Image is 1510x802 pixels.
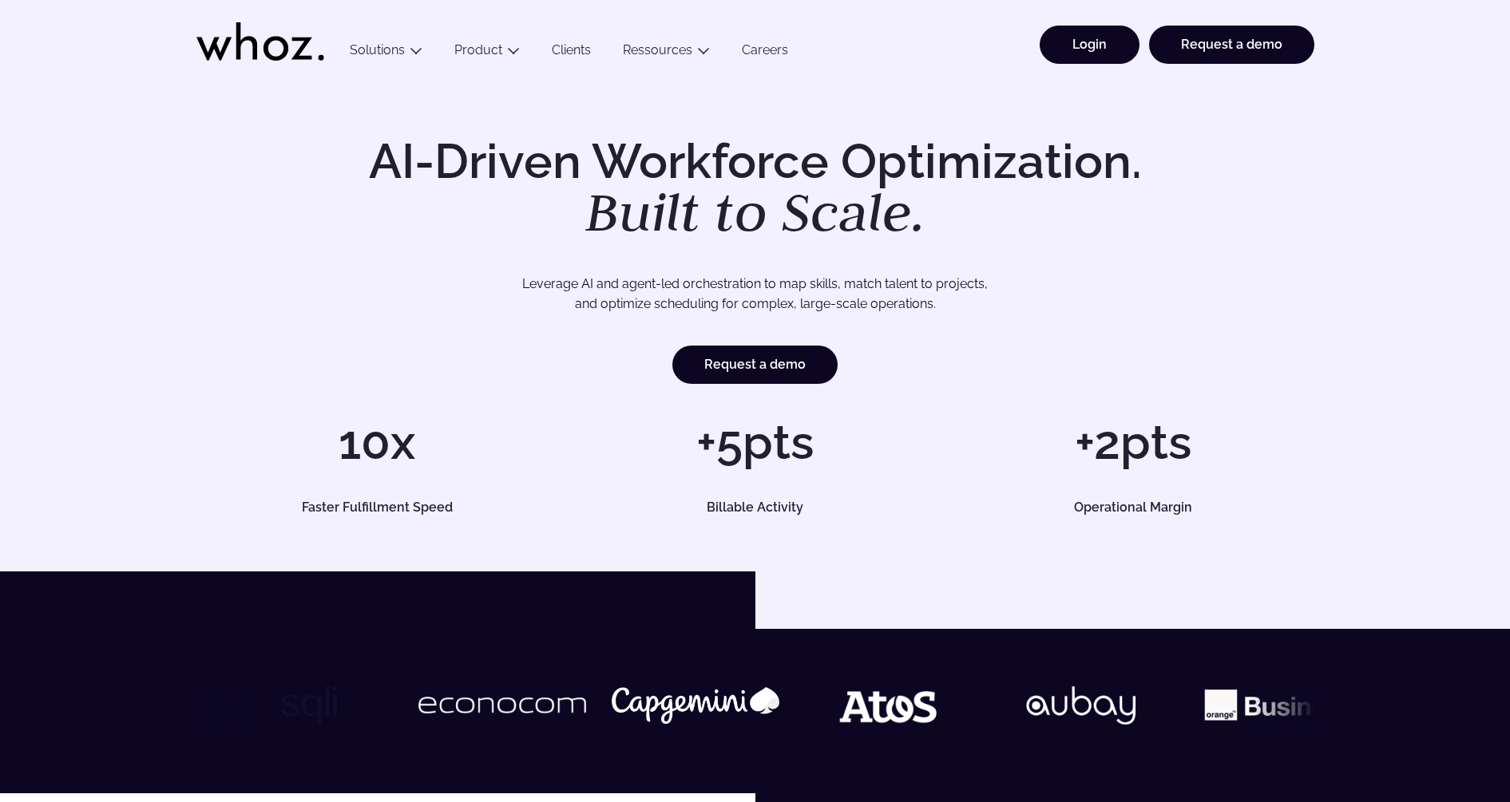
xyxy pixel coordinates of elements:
[1040,26,1139,64] a: Login
[334,42,438,64] button: Solutions
[347,137,1164,239] h1: AI-Driven Workforce Optimization.
[623,42,692,57] a: Ressources
[970,501,1296,514] h5: Operational Margin
[952,418,1314,466] h1: +2pts
[252,274,1258,314] p: Leverage AI and agent-led orchestration to map skills, match talent to projects, and optimize sch...
[214,501,540,514] h5: Faster Fulfillment Speed
[196,418,558,466] h1: 10x
[1405,697,1488,780] iframe: Chatbot
[536,42,607,64] a: Clients
[726,42,804,64] a: Careers
[438,42,536,64] button: Product
[593,501,918,514] h5: Billable Activity
[585,176,925,247] em: Built to Scale.
[454,42,502,57] a: Product
[672,346,838,384] a: Request a demo
[607,42,726,64] button: Ressources
[574,418,936,466] h1: +5pts
[1149,26,1314,64] a: Request a demo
